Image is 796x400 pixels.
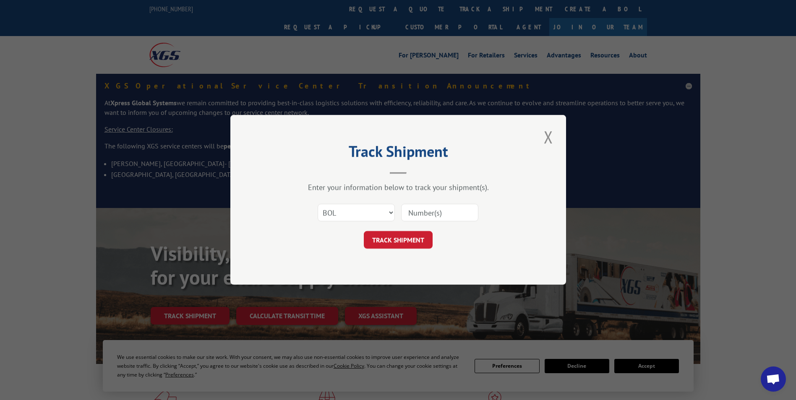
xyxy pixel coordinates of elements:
input: Number(s) [401,204,478,222]
a: Open chat [761,366,786,392]
h2: Track Shipment [272,145,524,161]
button: TRACK SHIPMENT [364,231,433,249]
button: Close modal [541,125,556,148]
div: Enter your information below to track your shipment(s). [272,183,524,192]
